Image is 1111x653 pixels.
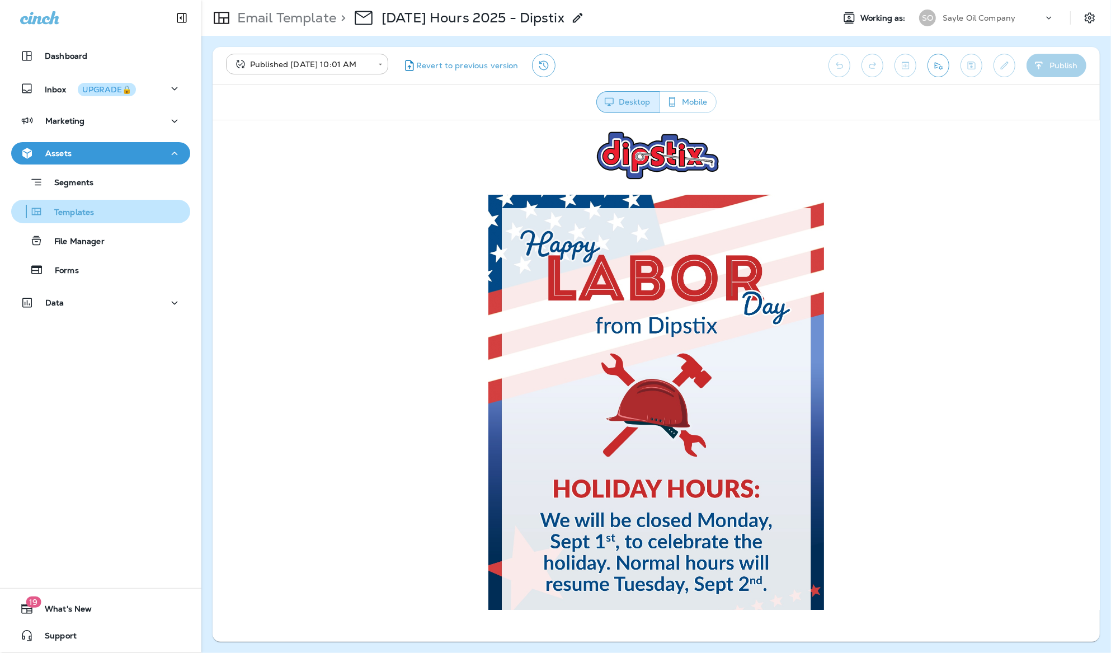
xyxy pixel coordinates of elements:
[943,13,1015,22] p: Sayle Oil Company
[276,74,611,506] img: Labor-Day-Hours-Dipstix-2025.jpg
[532,54,555,77] button: View Changelog
[660,91,717,113] button: Mobile
[26,596,41,608] span: 19
[45,116,84,125] p: Marketing
[44,266,79,276] p: Forms
[860,13,908,23] span: Working as:
[11,110,190,132] button: Marketing
[43,178,93,189] p: Segments
[43,237,105,247] p: File Manager
[166,7,197,29] button: Collapse Sidebar
[382,10,564,26] div: Labor Day Hours 2025 - Dipstix
[11,170,190,194] button: Segments
[11,598,190,620] button: 19What's New
[78,83,136,96] button: UPGRADE🔒
[45,51,87,60] p: Dashboard
[596,91,660,113] button: Desktop
[919,10,936,26] div: SO
[382,10,564,26] p: [DATE] Hours 2025 - Dipstix
[34,604,92,618] span: What's New
[82,86,131,93] div: UPGRADE🔒
[336,10,346,26] p: >
[11,258,190,281] button: Forms
[11,624,190,647] button: Support
[11,200,190,223] button: Templates
[928,54,949,77] button: Send test email
[45,298,64,307] p: Data
[234,59,370,70] div: Published [DATE] 10:01 AM
[233,10,336,26] p: Email Template
[416,60,519,71] span: Revert to previous version
[45,83,136,95] p: Inbox
[45,149,72,158] p: Assets
[11,45,190,67] button: Dashboard
[397,54,523,77] button: Revert to previous version
[376,5,511,64] img: dipstix%20logo%20high%20res%20NO%20BKG.png
[34,631,77,645] span: Support
[43,208,94,218] p: Templates
[11,142,190,165] button: Assets
[11,292,190,314] button: Data
[11,229,190,252] button: File Manager
[1080,8,1100,28] button: Settings
[11,77,190,100] button: InboxUPGRADE🔒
